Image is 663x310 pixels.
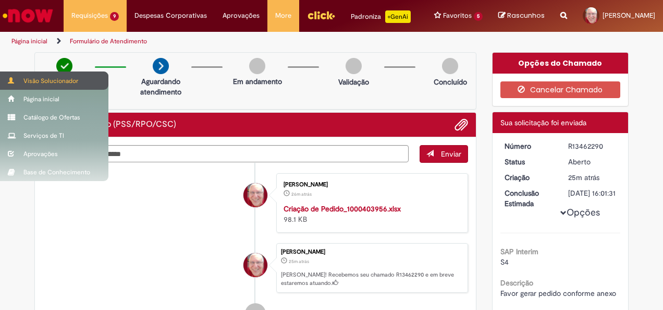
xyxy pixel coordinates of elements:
[568,173,599,182] time: 29/08/2025 13:01:28
[385,10,411,23] p: +GenAi
[8,32,434,51] ul: Trilhas de página
[11,37,47,45] a: Página inicial
[56,58,72,74] img: check-circle-green.png
[568,188,617,198] div: [DATE] 16:01:31
[249,58,265,74] img: img-circle-grey.png
[500,81,621,98] button: Cancelar Chamado
[500,278,533,288] b: Descrição
[568,172,617,183] div: 29/08/2025 13:01:28
[497,188,561,209] dt: Conclusão Estimada
[134,10,207,21] span: Despesas Corporativas
[497,157,561,167] dt: Status
[43,243,468,293] li: Fernando Cesar Ferreira
[291,191,312,197] span: 26m atrás
[43,145,409,162] textarea: Digite sua mensagem aqui...
[289,258,309,265] time: 29/08/2025 13:01:28
[307,7,335,23] img: click_logo_yellow_360x200.png
[1,5,55,26] img: ServiceNow
[603,11,655,20] span: [PERSON_NAME]
[351,10,411,23] div: Padroniza
[442,58,458,74] img: img-circle-grey.png
[223,10,260,21] span: Aprovações
[434,77,467,87] p: Concluído
[443,10,472,21] span: Favoritos
[346,58,362,74] img: img-circle-grey.png
[233,76,282,87] p: Em andamento
[420,145,468,163] button: Enviar
[455,118,468,132] button: Adicionar anexos
[568,141,617,151] div: R13462290
[284,182,457,188] div: [PERSON_NAME]
[284,204,401,213] a: Criação de Pedido_1000403956.xlsx
[500,118,586,127] span: Sua solicitação foi enviada
[497,141,561,151] dt: Número
[289,258,309,265] span: 25m atrás
[153,58,169,74] img: arrow-next.png
[441,149,461,159] span: Enviar
[497,172,561,183] dt: Criação
[500,247,538,256] b: SAP Interim
[338,77,369,87] p: Validação
[498,11,545,21] a: Rascunhos
[243,253,267,277] div: Fernando Cesar Ferreira
[474,12,483,21] span: 5
[110,12,119,21] span: 9
[281,249,462,255] div: [PERSON_NAME]
[43,120,176,129] h2: Criação de Pedido (PSS/RPO/CSC) Histórico de tíquete
[281,271,462,287] p: [PERSON_NAME]! Recebemos seu chamado R13462290 e em breve estaremos atuando.
[568,173,599,182] span: 25m atrás
[507,10,545,20] span: Rascunhos
[275,10,291,21] span: More
[291,191,312,197] time: 29/08/2025 12:59:39
[70,37,147,45] a: Formulário de Atendimento
[500,257,509,267] span: S4
[500,289,616,298] span: Favor gerar pedido conforme anexo
[493,53,629,74] div: Opções do Chamado
[71,10,108,21] span: Requisições
[136,76,186,97] p: Aguardando atendimento
[284,204,457,224] div: 98.1 KB
[243,183,267,207] div: Fernando Cesar Ferreira
[568,157,617,167] div: Aberto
